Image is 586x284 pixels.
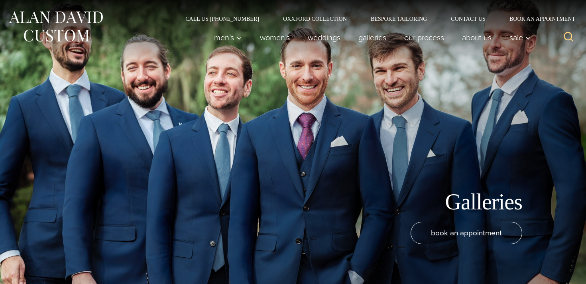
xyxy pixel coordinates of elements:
[214,34,242,41] span: Men’s
[271,16,359,22] a: Oxxford Collection
[509,34,531,41] span: Sale
[173,16,271,22] a: Call Us [PHONE_NUMBER]
[498,16,578,22] a: Book an Appointment
[445,189,523,215] h1: Galleries
[453,30,501,45] a: About Us
[439,16,498,22] a: Contact Us
[559,28,578,47] button: View Search Form
[411,222,522,244] a: book an appointment
[299,30,350,45] a: weddings
[205,30,535,45] nav: Primary Navigation
[359,16,439,22] a: Bespoke Tailoring
[173,16,578,22] nav: Secondary Navigation
[431,227,502,239] span: book an appointment
[350,30,395,45] a: Galleries
[251,30,299,45] a: Women’s
[395,30,453,45] a: Our Process
[8,9,104,44] img: Alan David Custom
